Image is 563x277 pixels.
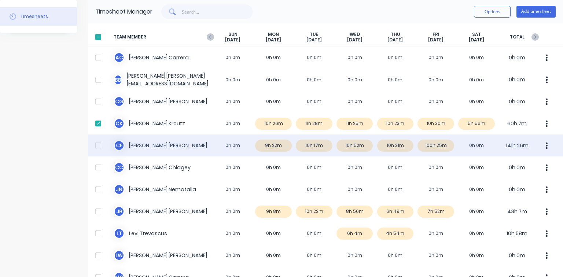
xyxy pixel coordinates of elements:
[433,32,439,37] span: FRI
[182,4,253,19] input: Search...
[347,37,363,43] span: [DATE]
[266,37,281,43] span: [DATE]
[310,32,318,37] span: TUE
[428,37,444,43] span: [DATE]
[391,32,400,37] span: THU
[469,37,484,43] span: [DATE]
[516,6,556,18] button: Add timesheet
[21,13,48,20] div: Timesheets
[268,32,279,37] span: MON
[350,32,360,37] span: WED
[228,32,238,37] span: SUN
[114,32,213,43] span: TEAM MEMBER
[306,37,322,43] span: [DATE]
[472,32,481,37] span: SAT
[474,6,511,18] button: Options
[387,37,403,43] span: [DATE]
[95,7,152,16] div: Timesheet Manager
[225,37,240,43] span: [DATE]
[497,32,537,43] span: TOTAL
